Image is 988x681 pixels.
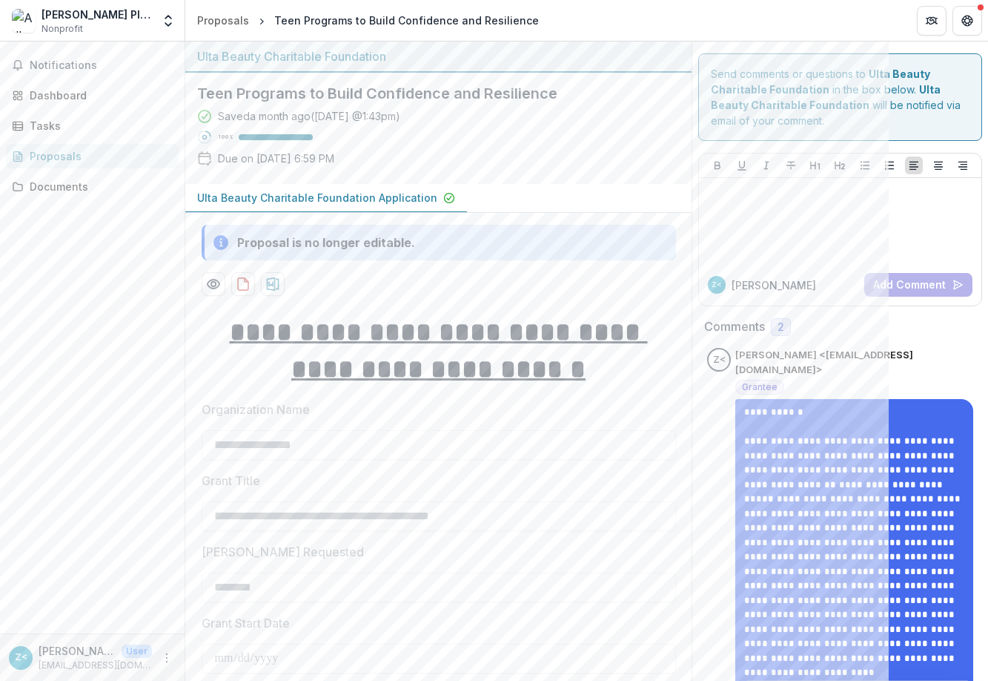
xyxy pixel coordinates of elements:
button: Align Left [905,157,923,174]
div: Saved a month ago ( [DATE] @ 1:43pm ) [218,108,400,124]
p: Ulta Beauty Charitable Foundation Application [197,190,437,205]
button: Align Right [954,157,972,174]
div: Proposals [197,13,249,28]
p: Due on [DATE] 6:59 PM [218,151,334,166]
p: [PERSON_NAME] <[EMAIL_ADDRESS][DOMAIN_NAME]> [735,348,973,377]
span: 2 [778,321,784,334]
button: download-proposal [231,272,255,296]
img: Adler Planetarium [12,9,36,33]
div: Zoey Bergstrom <zbergstrom@adlerplanetarium.org> [712,281,722,289]
p: [PERSON_NAME] Requested [202,543,364,561]
div: Send comments or questions to in the box below. will be notified via email of your comment. [698,53,982,141]
p: Organization Name [202,401,310,418]
a: Dashboard [6,83,179,108]
p: Grant Start Date [202,614,290,632]
div: Tasks [30,118,167,134]
div: Zoey Bergstrom <zbergstrom@adlerplanetarium.org> [15,653,27,662]
button: Italicize [757,157,775,174]
div: Zoey Bergstrom <zbergstrom@adlerplanetarium.org> [713,355,726,365]
button: Get Help [952,6,982,36]
a: Tasks [6,113,179,138]
button: Notifications [6,53,179,77]
button: More [158,649,176,667]
p: Grant Title [202,472,260,490]
button: Bullet List [856,157,874,174]
button: Align Center [929,157,947,174]
nav: breadcrumb [191,10,545,31]
div: Ulta Beauty Charitable Foundation [197,47,680,65]
p: User [122,645,152,658]
h2: Comments [704,320,765,334]
button: Bold [709,157,726,174]
button: Preview 92cd13a4-df11-424e-a408-659424db4ee6-0.pdf [202,272,225,296]
button: Add Comment [864,273,972,297]
div: Teen Programs to Build Confidence and Resilience [274,13,539,28]
h2: Teen Programs to Build Confidence and Resilience [197,85,656,102]
p: [EMAIL_ADDRESS][DOMAIN_NAME] [39,659,152,672]
button: Ordered List [881,157,898,174]
p: [PERSON_NAME] <[EMAIL_ADDRESS][DOMAIN_NAME]> [39,643,116,659]
div: [PERSON_NAME] Planetarium [42,7,152,22]
button: Partners [917,6,946,36]
div: Documents [30,179,167,194]
div: Dashboard [30,88,167,103]
p: 100 % [218,132,233,142]
span: Grantee [742,382,778,392]
button: Open entity switcher [158,6,179,36]
a: Proposals [191,10,255,31]
button: Strike [782,157,800,174]
p: [PERSON_NAME] [732,277,816,293]
button: download-proposal [261,272,285,296]
a: Documents [6,174,179,199]
div: Proposal is no longer editable. [237,234,415,251]
button: Underline [733,157,751,174]
span: Nonprofit [42,22,83,36]
button: Heading 1 [806,157,824,174]
span: Notifications [30,59,173,72]
div: Proposals [30,148,167,164]
button: Heading 2 [831,157,849,174]
a: Proposals [6,144,179,168]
